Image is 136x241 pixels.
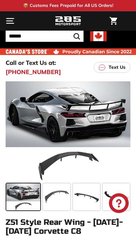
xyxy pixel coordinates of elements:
p: 📦 Customs Fees Prepaid for All US Orders! [23,2,113,9]
p: Text Us [109,64,125,71]
a: Text Us [94,62,130,73]
p: Call or Text Us at: [6,58,56,67]
input: Search [6,31,84,42]
img: Logo_285_Motorsport_areodynamics_components [55,15,81,27]
a: [PHONE_NUMBER] [6,67,61,76]
h1: Z51 Style Rear Wing - [DATE]-[DATE] Corvette C8 [6,218,130,236]
a: Cart [106,12,120,30]
inbox-online-store-chat: Shopify online store chat [107,193,131,215]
